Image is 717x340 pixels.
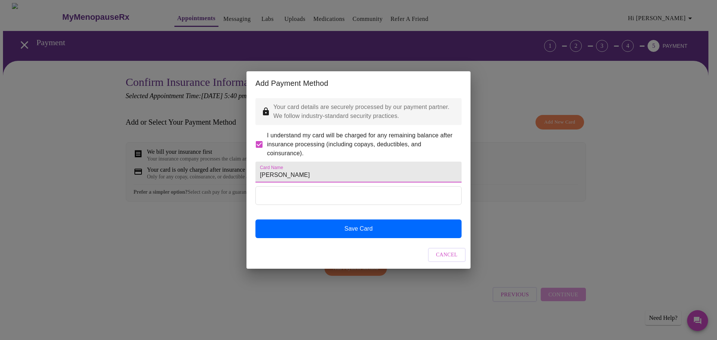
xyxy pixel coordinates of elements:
[255,219,462,238] button: Save Card
[256,187,461,205] iframe: Secure Credit Card Form
[255,77,462,89] h2: Add Payment Method
[267,131,456,158] span: I understand my card will be charged for any remaining balance after insurance processing (includ...
[428,248,466,262] button: Cancel
[273,103,456,121] p: Your card details are securely processed by our payment partner. We follow industry-standard secu...
[436,250,458,260] span: Cancel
